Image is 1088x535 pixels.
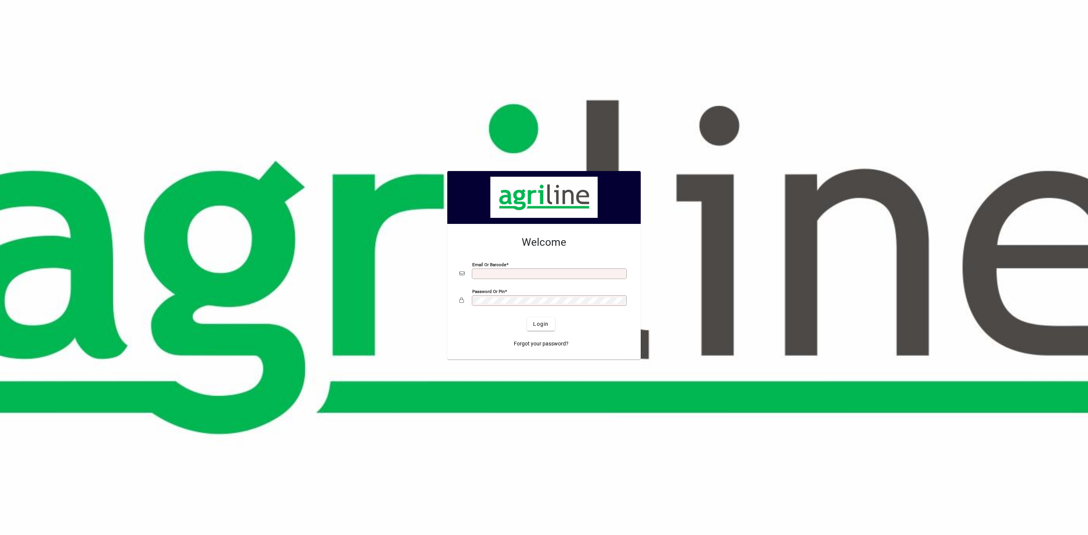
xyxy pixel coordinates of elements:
[472,289,505,294] mat-label: Password or Pin
[472,262,506,267] mat-label: Email or Barcode
[514,340,569,348] span: Forgot your password?
[527,317,555,331] button: Login
[533,320,549,328] span: Login
[459,236,629,249] h2: Welcome
[511,337,572,350] a: Forgot your password?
